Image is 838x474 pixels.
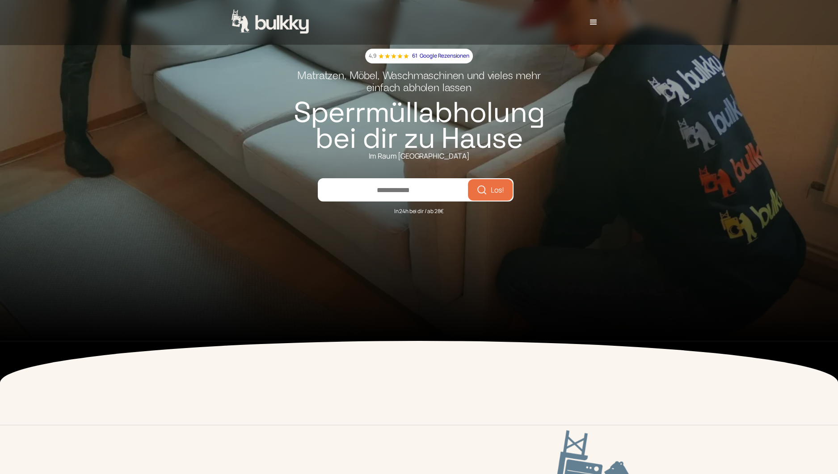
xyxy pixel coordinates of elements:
p: Google Rezensionen [420,51,469,61]
h2: Matratzen, Möbel, Waschmaschinen und vieles mehr einfach abholen lassen [297,71,540,100]
p: 61 [412,51,417,61]
a: home [232,9,310,35]
div: In 24h bei dir / ab 28€ [394,201,444,216]
div: Im Raum [GEOGRAPHIC_DATA] [368,151,469,161]
span: Los! [491,186,504,193]
p: 4,9 [369,51,376,61]
h1: Sperrmüllabholung bei dir zu Hause [291,100,548,151]
div: menu [580,9,607,36]
button: Los! [470,181,511,199]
